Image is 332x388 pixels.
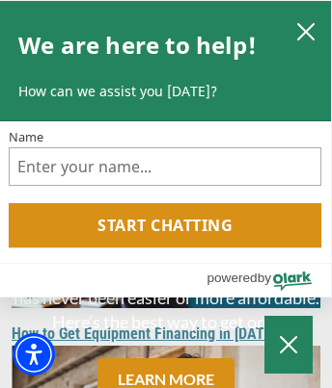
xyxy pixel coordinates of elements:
[207,264,331,297] a: Powered by Olark
[12,262,320,334] span: Adding a multi-head embroidery machine has never been easier or more affordable. Here’s the best ...
[264,316,313,374] button: Close Chatbox
[9,147,321,186] input: Name
[13,333,55,375] div: Accessibility Menu
[18,20,257,70] h2: We are here to help!
[9,203,321,247] button: Start chatting
[290,17,321,44] button: close chatbox
[9,131,321,143] label: Name
[258,266,271,290] span: by
[18,82,312,101] p: How can we assist you [DATE]?
[207,266,257,290] span: powered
